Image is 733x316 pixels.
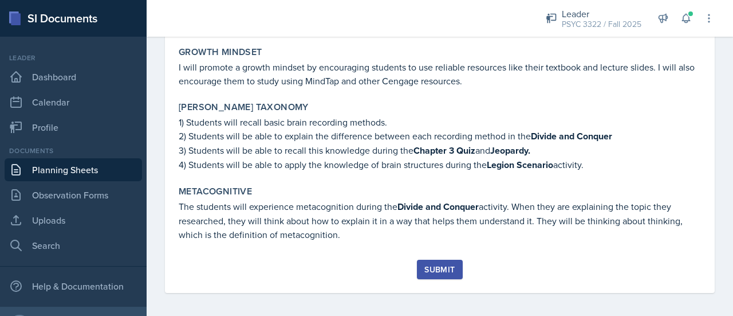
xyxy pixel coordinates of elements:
[179,102,309,113] label: [PERSON_NAME] Taxonomy
[424,265,455,274] div: Submit
[5,158,142,181] a: Planning Sheets
[397,200,479,213] strong: Divide and Conquer
[531,130,612,143] strong: Divide and Conquer
[417,260,462,279] button: Submit
[5,209,142,232] a: Uploads
[179,129,701,143] p: 2) Students will be able to explain the difference between each recording method in the
[5,184,142,206] a: Observation Forms
[5,146,142,156] div: Documents
[487,158,553,171] strong: Legion Scenario
[5,65,142,88] a: Dashboard
[179,46,262,58] label: Growth Mindset
[5,53,142,63] div: Leader
[179,143,701,158] p: 3) Students will be able to recall this knowledge during the and
[179,60,701,88] p: I will promote a growth mindset by encouraging students to use reliable resources like their text...
[179,158,701,172] p: 4) Students will be able to apply the knowledge of brain structures during the activity.
[5,91,142,114] a: Calendar
[562,7,641,21] div: Leader
[5,116,142,139] a: Profile
[562,18,641,30] div: PSYC 3322 / Fall 2025
[179,186,252,197] label: Metacognitive
[179,200,701,241] p: The students will experience metacognition during the activity. When they are explaining the topi...
[413,144,475,157] strong: Chapter 3 Quiz
[5,234,142,257] a: Search
[490,144,530,157] strong: Jeopardy.
[179,115,701,129] p: 1) Students will recall basic brain recording methods.
[5,275,142,298] div: Help & Documentation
